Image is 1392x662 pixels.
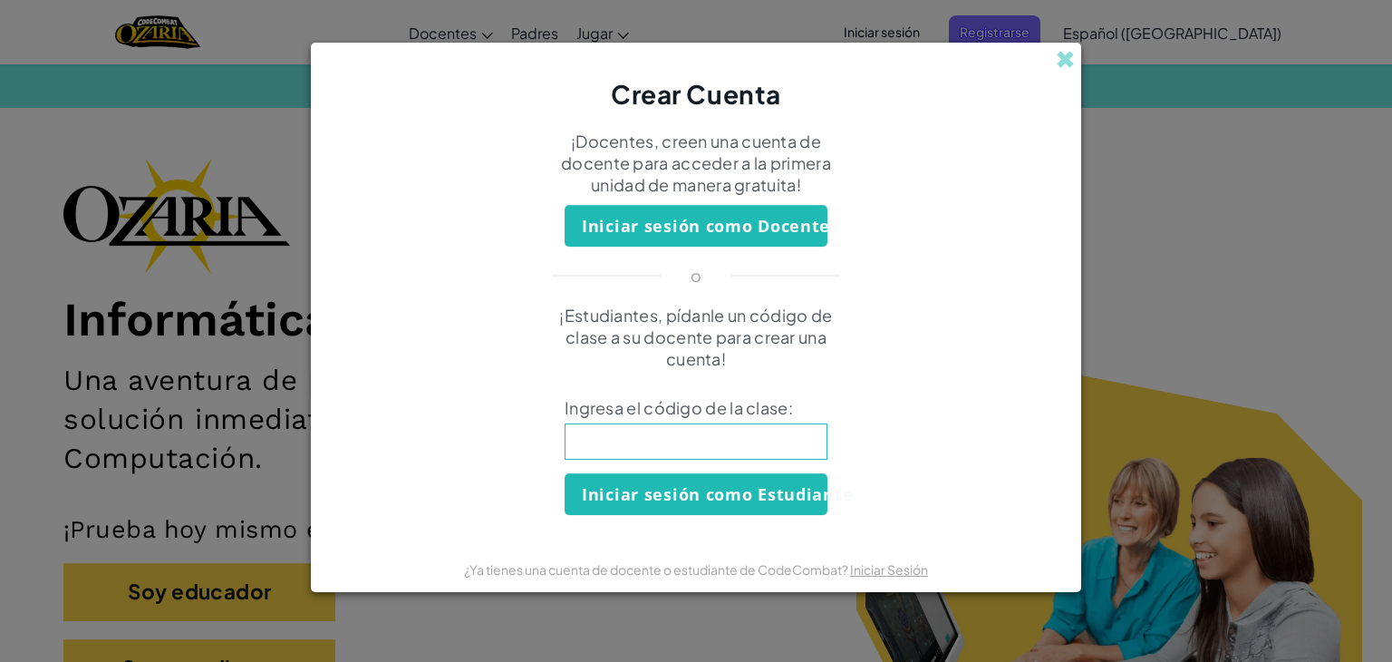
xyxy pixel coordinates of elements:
[691,265,701,287] p: o
[850,561,928,578] a: Iniciar Sesión
[565,205,827,247] button: Iniciar sesión como Docente
[537,305,855,370] p: ¡Estudiantes, pídanle un código de clase a su docente para crear una cuenta!
[611,78,781,110] span: Crear Cuenta
[565,397,827,419] span: Ingresa el código de la clase:
[565,473,827,515] button: Iniciar sesión como Estudiante
[537,131,855,196] p: ¡Docentes, creen una cuenta de docente para acceder a la primera unidad de manera gratuita!
[464,561,850,578] span: ¿Ya tienes una cuenta de docente o estudiante de CodeCombat?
